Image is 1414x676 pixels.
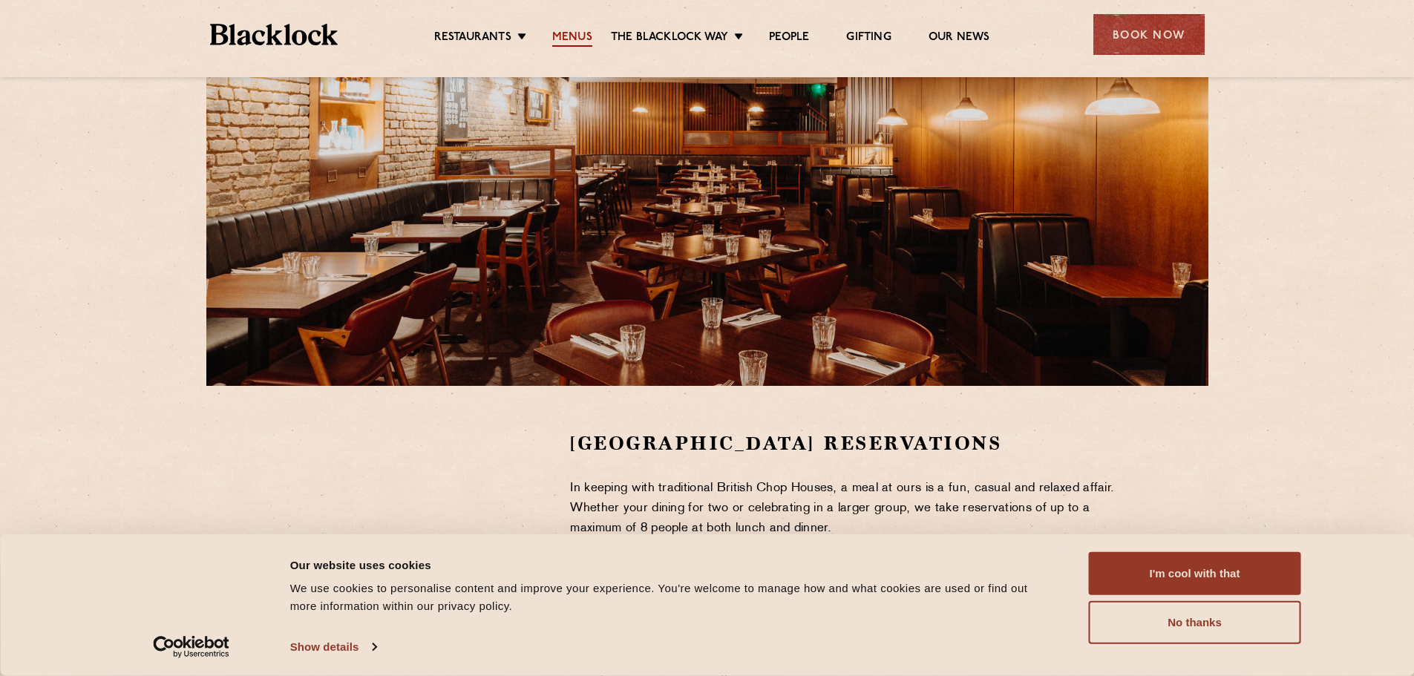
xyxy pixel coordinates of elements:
h2: [GEOGRAPHIC_DATA] Reservations [570,430,1139,456]
a: Gifting [846,30,891,47]
p: In keeping with traditional British Chop Houses, a meal at ours is a fun, casual and relaxed affa... [570,479,1139,539]
a: Usercentrics Cookiebot - opens in a new window [126,636,256,658]
div: Book Now [1093,14,1205,55]
a: Restaurants [434,30,511,47]
img: BL_Textured_Logo-footer-cropped.svg [210,24,338,45]
a: Show details [290,636,376,658]
a: Menus [552,30,592,47]
a: Our News [929,30,990,47]
a: The Blacklock Way [611,30,728,47]
iframe: OpenTable make booking widget [328,430,494,654]
div: We use cookies to personalise content and improve your experience. You're welcome to manage how a... [290,580,1055,615]
a: People [769,30,809,47]
button: I'm cool with that [1089,552,1301,595]
button: No thanks [1089,601,1301,644]
div: Our website uses cookies [290,556,1055,574]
